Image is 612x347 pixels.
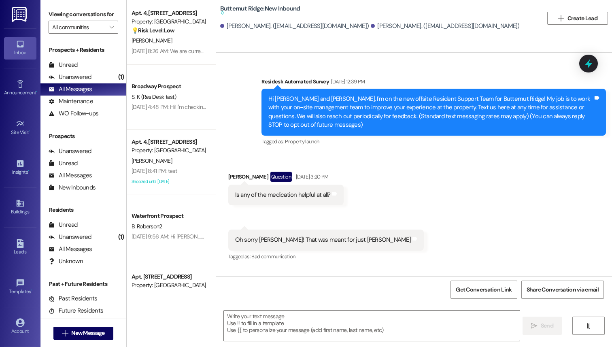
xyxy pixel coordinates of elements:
i:  [109,24,114,30]
div: [DATE] 8:26 AM: We are currently closed. We will respond during business hours. [132,47,320,55]
div: Maintenance [49,97,93,106]
span: • [28,168,29,174]
img: ResiDesk Logo [12,7,28,22]
div: New Inbounds [49,183,96,192]
div: All Messages [49,171,92,180]
div: All Messages [49,245,92,253]
div: [DATE] 4:48 PM: Hi! I'm checking in on your latest work order (109- Stove is sparking - , ID: 119... [132,103,554,111]
a: Insights • [4,157,36,179]
div: Oh sorry [PERSON_NAME]! That was meant for just [PERSON_NAME] [235,236,411,244]
i:  [585,323,591,329]
div: Property: [GEOGRAPHIC_DATA] [132,17,206,26]
button: Get Conversation Link [450,281,517,299]
div: Question [270,172,292,182]
div: [PERSON_NAME]. ([EMAIL_ADDRESS][DOMAIN_NAME]) [220,22,369,30]
span: New Message [71,329,104,337]
div: Unanswered [49,147,91,155]
span: Property launch [285,138,319,145]
div: Property: [GEOGRAPHIC_DATA] [132,281,206,290]
i:  [531,323,537,329]
span: Send [541,321,553,330]
div: Unknown [49,257,83,266]
span: Bad communication [251,253,295,260]
span: [PERSON_NAME] [132,37,172,44]
div: (1) [116,231,126,243]
div: WO Follow-ups [49,109,98,118]
div: All Messages [49,85,92,94]
span: Get Conversation Link [456,285,512,294]
div: [DATE] 12:39 PM [329,77,365,86]
span: S. K (ResiDesk test) [132,93,176,100]
div: Tagged as: [228,251,424,262]
div: Past + Future Residents [40,280,126,288]
div: Unread [49,61,78,69]
div: Apt. 4, [STREET_ADDRESS] [132,9,206,17]
a: Buildings [4,196,36,218]
div: (1) [116,71,126,83]
div: Property: [GEOGRAPHIC_DATA] [132,146,206,155]
strong: 💡 Risk Level: Low [132,27,174,34]
span: [PERSON_NAME] [132,157,172,164]
div: Past Residents [49,294,98,303]
span: B. Roberson2 [132,223,162,230]
span: • [36,89,37,94]
div: Unanswered [49,233,91,241]
input: All communities [52,21,105,34]
div: Residesk Automated Survey [261,77,606,89]
span: Create Lead [567,14,597,23]
div: Unanswered [49,73,91,81]
div: Apt. 4, [STREET_ADDRESS] [132,138,206,146]
div: [DATE] 3:20 PM [294,172,329,181]
a: Inbox [4,37,36,59]
div: Prospects + Residents [40,46,126,54]
div: Prospects [40,132,126,141]
div: Apt. [STREET_ADDRESS] [132,272,206,281]
div: Residents [40,206,126,214]
div: Hi [PERSON_NAME] and [PERSON_NAME], I'm on the new offsite Resident Support Team for Butternut Ri... [268,95,593,130]
div: Tagged as: [261,136,606,147]
i:  [558,15,564,21]
button: Share Conversation via email [521,281,604,299]
span: • [29,128,30,134]
div: [PERSON_NAME] [228,172,344,185]
a: Templates • [4,276,36,298]
div: Snoozed until [DATE] [131,177,207,187]
a: Site Visit • [4,117,36,139]
div: Future Residents [49,307,103,315]
div: Broadway Prospect [132,82,206,91]
a: Leads [4,236,36,258]
span: Share Conversation via email [527,285,599,294]
button: Send [523,317,562,335]
button: Create Lead [547,12,608,25]
div: [DATE] 8:41 PM: test [132,167,177,175]
b: Butternut Ridge: New Inbound [220,4,300,18]
i:  [62,330,68,336]
div: Waterfront Prospect [132,212,206,220]
label: Viewing conversations for [49,8,118,21]
div: Is any of the medication helpful at all? [235,191,331,199]
div: Unread [49,159,78,168]
a: Account [4,316,36,338]
div: Unread [49,221,78,229]
div: [PERSON_NAME]. ([EMAIL_ADDRESS][DOMAIN_NAME]) [371,22,520,30]
button: New Message [53,327,113,340]
span: • [31,287,32,293]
